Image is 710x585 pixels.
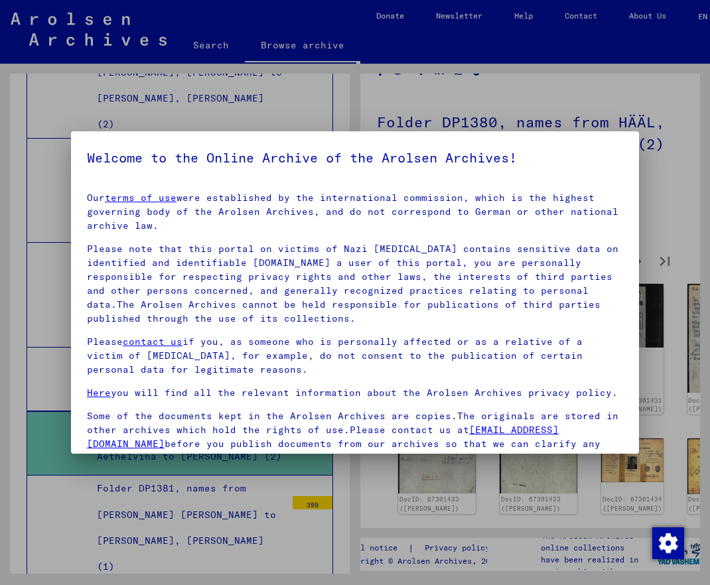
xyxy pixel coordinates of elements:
[87,335,623,377] p: Please if you, as someone who is personally affected or as a relative of a victim of [MEDICAL_DAT...
[87,191,623,233] p: Our were established by the international commission, which is the highest governing body of the ...
[87,147,623,168] h5: Welcome to the Online Archive of the Arolsen Archives!
[652,527,683,558] div: Change consent
[87,409,623,465] p: Some of the documents kept in the Arolsen Archives are copies.The originals are stored in other a...
[105,192,177,204] a: terms of use
[87,387,111,399] a: Here
[87,242,623,326] p: Please note that this portal on victims of Nazi [MEDICAL_DATA] contains sensitive data on identif...
[87,386,623,400] p: you will find all the relevant information about the Arolsen Archives privacy policy.
[123,336,182,348] a: contact us
[652,527,684,559] img: Change consent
